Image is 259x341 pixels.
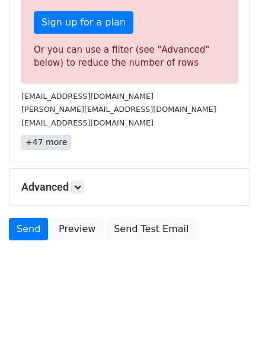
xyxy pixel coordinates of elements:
[200,284,259,341] iframe: Chat Widget
[9,218,48,240] a: Send
[21,118,154,127] small: [EMAIL_ADDRESS][DOMAIN_NAME]
[51,218,103,240] a: Preview
[21,105,216,114] small: [PERSON_NAME][EMAIL_ADDRESS][DOMAIN_NAME]
[21,135,71,150] a: +47 more
[21,92,154,101] small: [EMAIL_ADDRESS][DOMAIN_NAME]
[21,181,238,194] h5: Advanced
[34,11,133,34] a: Sign up for a plan
[106,218,196,240] a: Send Test Email
[34,43,225,70] div: Or you can use a filter (see "Advanced" below) to reduce the number of rows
